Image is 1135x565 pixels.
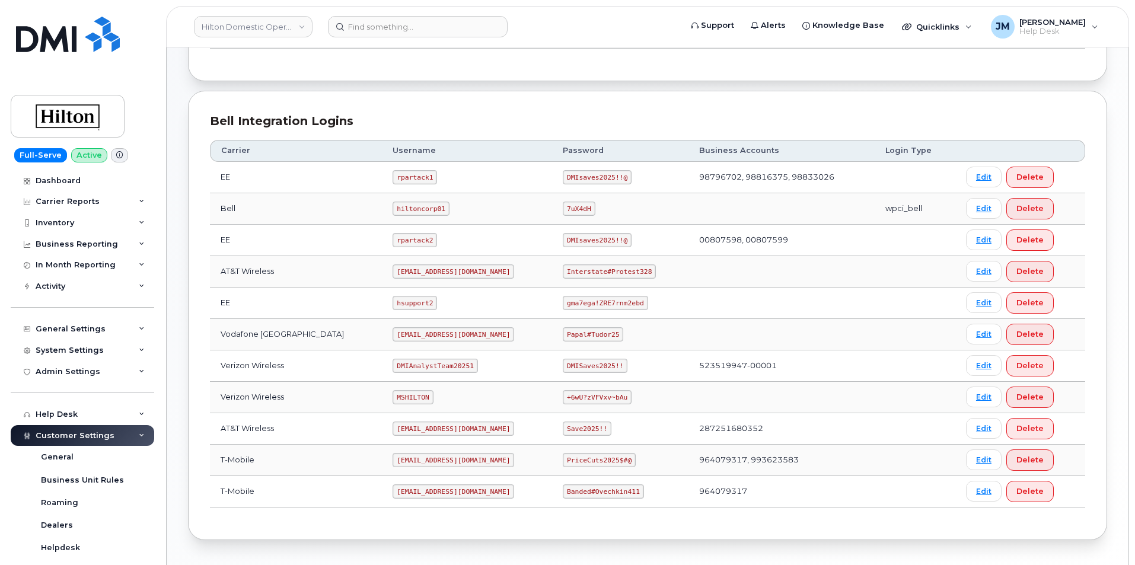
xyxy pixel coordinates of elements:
[1006,418,1054,439] button: Delete
[210,162,382,193] td: EE
[552,140,688,161] th: Password
[688,162,875,193] td: 98796702, 98816375, 98833026
[1016,454,1044,465] span: Delete
[1016,171,1044,183] span: Delete
[1006,449,1054,471] button: Delete
[966,292,1002,313] a: Edit
[1016,486,1044,497] span: Delete
[966,261,1002,282] a: Edit
[1016,423,1044,434] span: Delete
[563,453,636,467] code: PriceCuts2025$#@
[210,113,1085,130] div: Bell Integration Logins
[875,193,955,225] td: wpci_bell
[1016,234,1044,245] span: Delete
[812,20,884,31] span: Knowledge Base
[1006,387,1054,408] button: Delete
[894,15,980,39] div: Quicklinks
[563,170,632,184] code: DMIsaves2025!!@
[1006,229,1054,251] button: Delete
[875,140,955,161] th: Login Type
[966,198,1002,219] a: Edit
[688,476,875,507] td: 964079317
[1006,292,1054,314] button: Delete
[688,140,875,161] th: Business Accounts
[393,359,477,373] code: DMIAnalystTeam20251
[393,233,437,247] code: rpartack2
[563,327,623,341] code: Papal#Tudor25
[916,22,959,31] span: Quicklinks
[1083,513,1126,556] iframe: Messenger Launcher
[1006,198,1054,219] button: Delete
[688,225,875,256] td: 00807598, 00807599
[683,14,742,37] a: Support
[210,382,382,413] td: Verizon Wireless
[210,225,382,256] td: EE
[688,445,875,476] td: 964079317, 993623583
[210,413,382,445] td: AT&T Wireless
[966,449,1002,470] a: Edit
[393,484,514,499] code: [EMAIL_ADDRESS][DOMAIN_NAME]
[382,140,552,161] th: Username
[563,233,632,247] code: DMIsaves2025!!@
[210,476,382,507] td: T-Mobile
[194,16,313,37] a: Hilton Domestic Operating Company Inc
[563,264,656,279] code: Interstate#Protest328
[393,422,514,436] code: [EMAIL_ADDRESS][DOMAIN_NAME]
[1016,297,1044,308] span: Delete
[210,193,382,225] td: Bell
[742,14,794,37] a: Alerts
[563,390,632,404] code: +6wU?zVFVxv~bAu
[1006,261,1054,282] button: Delete
[1016,266,1044,277] span: Delete
[966,167,1002,187] a: Edit
[393,170,437,184] code: rpartack1
[966,481,1002,502] a: Edit
[393,327,514,341] code: [EMAIL_ADDRESS][DOMAIN_NAME]
[393,202,449,216] code: hiltoncorp01
[966,324,1002,344] a: Edit
[563,422,611,436] code: Save2025!!
[210,350,382,382] td: Verizon Wireless
[393,453,514,467] code: [EMAIL_ADDRESS][DOMAIN_NAME]
[1006,355,1054,376] button: Delete
[563,484,643,499] code: Banded#Ovechkin411
[393,390,433,404] code: MSHILTON
[794,14,892,37] a: Knowledge Base
[688,350,875,382] td: 523519947-00001
[393,264,514,279] code: [EMAIL_ADDRESS][DOMAIN_NAME]
[966,387,1002,407] a: Edit
[966,418,1002,439] a: Edit
[393,296,437,310] code: hsupport2
[983,15,1107,39] div: Jonas Mutoke
[966,355,1002,376] a: Edit
[1006,481,1054,502] button: Delete
[210,319,382,350] td: Vodafone [GEOGRAPHIC_DATA]
[701,20,734,31] span: Support
[210,288,382,319] td: EE
[1019,17,1086,27] span: [PERSON_NAME]
[1016,391,1044,403] span: Delete
[328,16,508,37] input: Find something...
[688,413,875,445] td: 287251680352
[210,256,382,288] td: AT&T Wireless
[1006,167,1054,188] button: Delete
[210,445,382,476] td: T-Mobile
[966,229,1002,250] a: Edit
[761,20,786,31] span: Alerts
[1016,203,1044,214] span: Delete
[563,202,595,216] code: 7uX4dH
[563,359,627,373] code: DMISaves2025!!
[1006,324,1054,345] button: Delete
[210,140,382,161] th: Carrier
[996,20,1010,34] span: JM
[1016,328,1044,340] span: Delete
[1016,360,1044,371] span: Delete
[1019,27,1086,36] span: Help Desk
[563,296,648,310] code: gma7ega!ZRE7rnm2ebd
